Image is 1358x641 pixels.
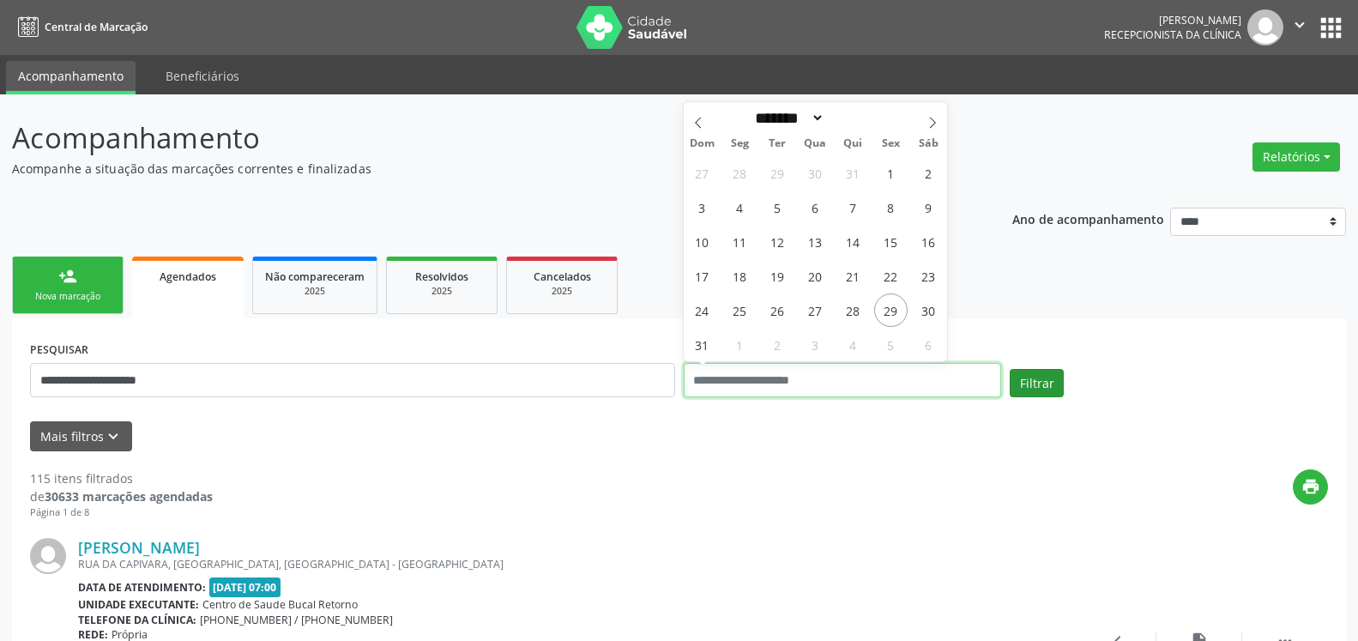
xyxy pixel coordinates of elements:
[761,225,794,258] span: Agosto 12, 2025
[1104,13,1241,27] div: [PERSON_NAME]
[723,293,757,327] span: Agosto 25, 2025
[1012,208,1164,229] p: Ano de acompanhamento
[912,156,945,190] span: Agosto 2, 2025
[836,259,870,293] span: Agosto 21, 2025
[685,328,719,361] span: Agosto 31, 2025
[836,190,870,224] span: Agosto 7, 2025
[836,156,870,190] span: Julho 31, 2025
[25,290,111,303] div: Nova marcação
[685,156,719,190] span: Julho 27, 2025
[796,138,834,149] span: Qua
[78,557,1071,571] div: RUA DA CAPIVARA, [GEOGRAPHIC_DATA], [GEOGRAPHIC_DATA] - [GEOGRAPHIC_DATA]
[12,160,946,178] p: Acompanhe a situação das marcações correntes e finalizadas
[874,225,908,258] span: Agosto 15, 2025
[761,293,794,327] span: Agosto 26, 2025
[1301,477,1320,496] i: print
[519,285,605,298] div: 2025
[1247,9,1283,45] img: img
[154,61,251,91] a: Beneficiários
[30,421,132,451] button: Mais filtroskeyboard_arrow_down
[723,156,757,190] span: Julho 28, 2025
[874,259,908,293] span: Agosto 22, 2025
[1104,27,1241,42] span: Recepcionista da clínica
[799,190,832,224] span: Agosto 6, 2025
[6,61,136,94] a: Acompanhamento
[912,225,945,258] span: Agosto 16, 2025
[761,259,794,293] span: Agosto 19, 2025
[721,138,758,149] span: Seg
[685,259,719,293] span: Agosto 17, 2025
[758,138,796,149] span: Ter
[1316,13,1346,43] button: apps
[58,267,77,286] div: person_add
[874,190,908,224] span: Agosto 8, 2025
[685,225,719,258] span: Agosto 10, 2025
[534,269,591,284] span: Cancelados
[160,269,216,284] span: Agendados
[799,225,832,258] span: Agosto 13, 2025
[874,156,908,190] span: Agosto 1, 2025
[836,328,870,361] span: Setembro 4, 2025
[200,613,393,627] span: [PHONE_NUMBER] / [PHONE_NUMBER]
[723,225,757,258] span: Agosto 11, 2025
[685,190,719,224] span: Agosto 3, 2025
[834,138,872,149] span: Qui
[12,117,946,160] p: Acompanhamento
[78,613,196,627] b: Telefone da clínica:
[78,597,199,612] b: Unidade executante:
[723,259,757,293] span: Agosto 18, 2025
[265,285,365,298] div: 2025
[723,190,757,224] span: Agosto 4, 2025
[30,469,213,487] div: 115 itens filtrados
[1252,142,1340,172] button: Relatórios
[209,578,281,597] span: [DATE] 07:00
[265,269,365,284] span: Não compareceram
[799,156,832,190] span: Julho 30, 2025
[1290,15,1309,34] i: 
[872,138,909,149] span: Sex
[45,20,148,34] span: Central de Marcação
[202,597,358,612] span: Centro de Saude Bucal Retorno
[912,259,945,293] span: Agosto 23, 2025
[12,13,148,41] a: Central de Marcação
[1293,469,1328,505] button: print
[824,109,881,127] input: Year
[761,156,794,190] span: Julho 29, 2025
[685,293,719,327] span: Agosto 24, 2025
[761,190,794,224] span: Agosto 5, 2025
[45,488,213,505] strong: 30633 marcações agendadas
[799,328,832,361] span: Setembro 3, 2025
[874,328,908,361] span: Setembro 5, 2025
[723,328,757,361] span: Setembro 1, 2025
[399,285,485,298] div: 2025
[30,505,213,520] div: Página 1 de 8
[912,328,945,361] span: Setembro 6, 2025
[415,269,468,284] span: Resolvidos
[761,328,794,361] span: Setembro 2, 2025
[836,225,870,258] span: Agosto 14, 2025
[909,138,947,149] span: Sáb
[104,427,123,446] i: keyboard_arrow_down
[836,293,870,327] span: Agosto 28, 2025
[799,259,832,293] span: Agosto 20, 2025
[684,138,721,149] span: Dom
[78,538,200,557] a: [PERSON_NAME]
[1010,369,1064,398] button: Filtrar
[30,336,88,363] label: PESQUISAR
[750,109,825,127] select: Month
[1283,9,1316,45] button: 
[30,487,213,505] div: de
[874,293,908,327] span: Agosto 29, 2025
[912,190,945,224] span: Agosto 9, 2025
[78,580,206,595] b: Data de atendimento:
[799,293,832,327] span: Agosto 27, 2025
[912,293,945,327] span: Agosto 30, 2025
[30,538,66,574] img: img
